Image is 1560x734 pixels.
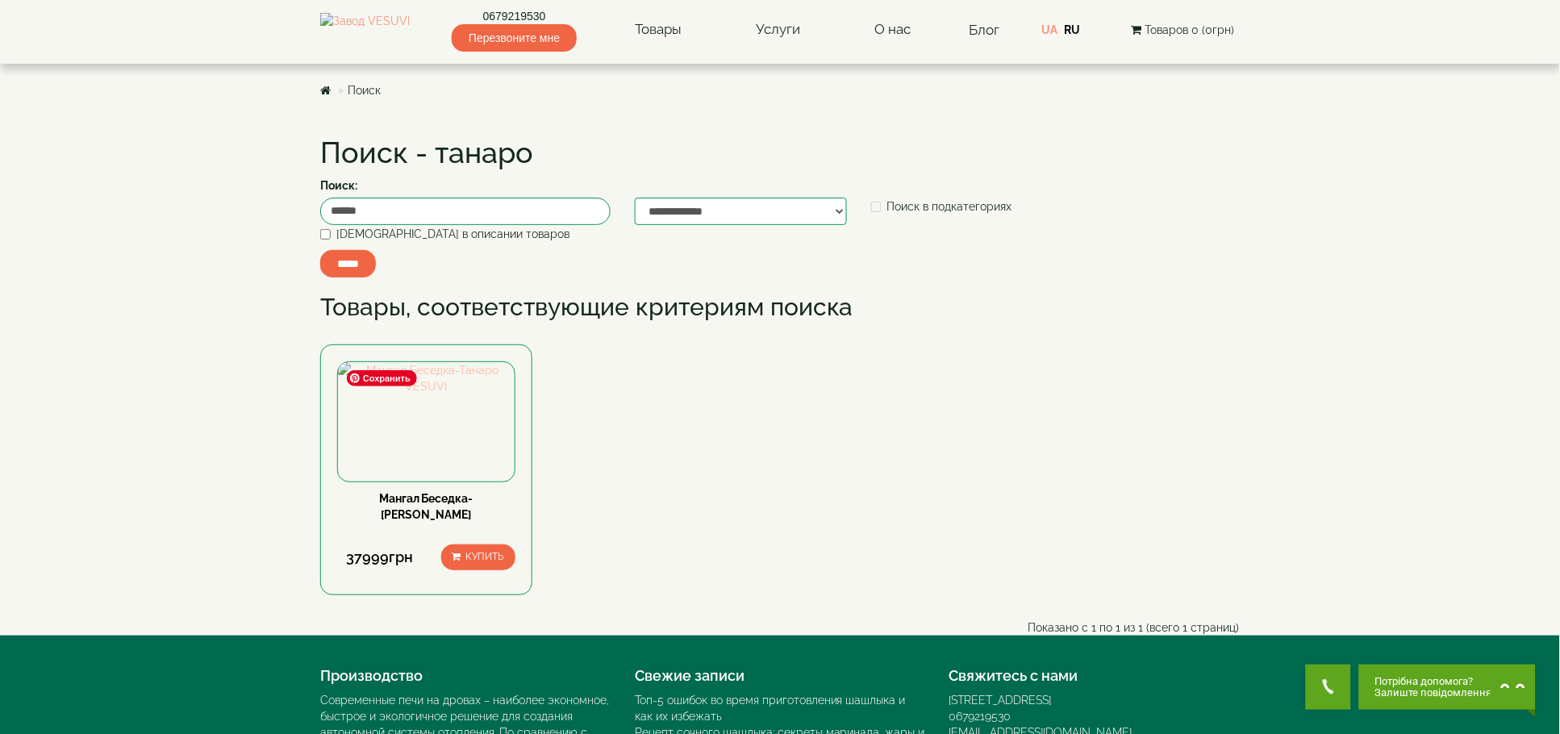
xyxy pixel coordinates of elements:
span: Товаров 0 (0грн) [1145,23,1235,36]
label: [DEMOGRAPHIC_DATA] в описании товаров [320,226,569,242]
h4: Свежие записи [635,668,925,684]
button: Get Call button [1306,665,1351,710]
img: Мангал Беседка-Танаро VESUVI [338,362,515,394]
a: RU [1065,23,1081,36]
span: Сохранить [347,370,417,386]
a: 0679219530 [452,8,577,24]
a: UA [1042,23,1058,36]
span: Перезвоните мне [452,24,577,52]
a: 0679219530 [949,710,1011,723]
a: Услуги [740,11,817,48]
input: [DEMOGRAPHIC_DATA] в описании товаров [320,229,331,240]
h4: Производство [320,668,611,684]
button: Купить [441,544,515,569]
div: [STREET_ADDRESS] [949,692,1240,708]
h4: Свяжитесь с нами [949,668,1240,684]
div: 37999грн [337,547,422,568]
span: Залиште повідомлення [1375,687,1492,699]
a: Блог [970,22,1000,38]
a: Топ-5 ошибок во время приготовления шашлыка и как их избежать [635,694,906,723]
span: Купить [466,551,504,562]
div: Показано с 1 по 1 из 1 (всего 1 страниц) [780,619,1252,636]
label: Поиск в подкатегориях [871,198,1012,215]
button: Товаров 0 (0грн) [1127,21,1240,39]
img: Завод VESUVI [320,13,410,47]
a: Поиск [348,84,381,97]
h2: Товары, соответствующие критериям поиска [320,294,1240,320]
h1: Поиск - танаро [320,137,1240,169]
button: Chat button [1359,665,1536,710]
a: Товары [619,11,698,48]
a: О нас [859,11,928,48]
label: Поиск: [320,177,357,194]
span: Потрібна допомога? [1375,676,1492,687]
a: Мангал Беседка-[PERSON_NAME] [379,492,473,521]
input: Поиск в подкатегориях [871,202,882,212]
